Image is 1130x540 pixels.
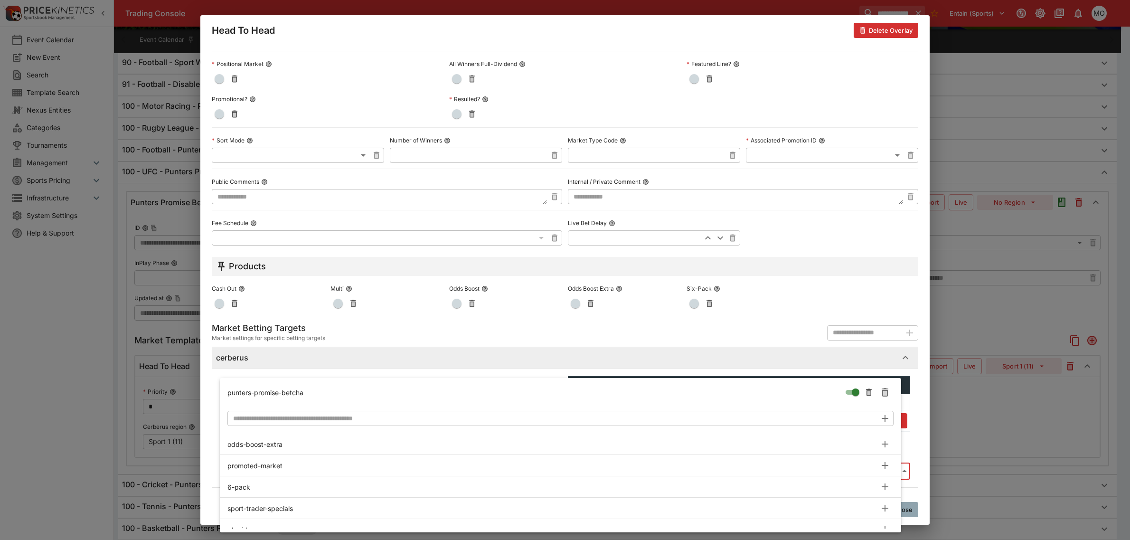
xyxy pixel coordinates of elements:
[227,388,842,398] span: punters-promise-betcha
[227,439,876,449] span: odds-boost-extra
[227,461,876,471] span: promoted-market
[876,384,894,401] span: Remove Tag
[227,482,876,492] span: 6-pack
[227,525,876,535] span: pk-video
[227,503,876,513] span: sport-trader-specials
